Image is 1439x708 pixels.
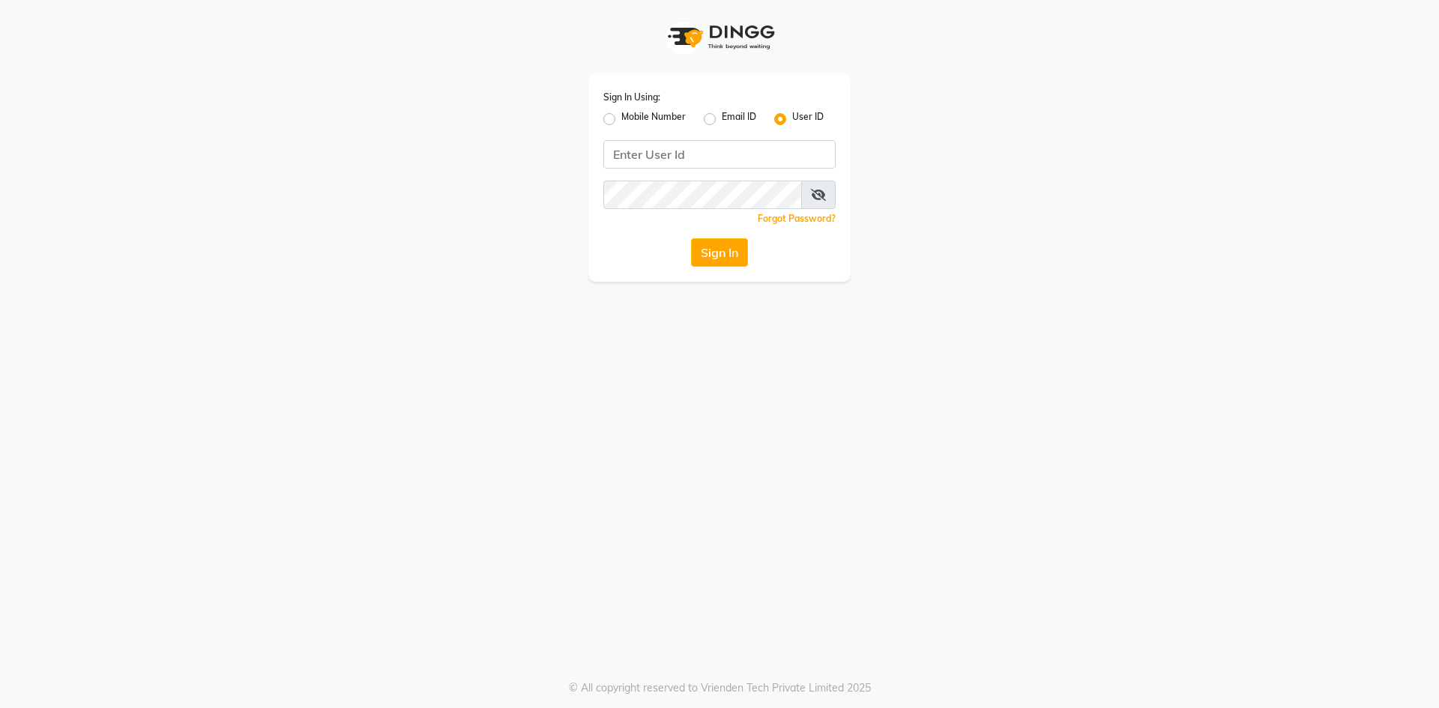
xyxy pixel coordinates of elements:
label: User ID [792,110,824,128]
img: logo1.svg [660,15,779,59]
input: Username [603,140,836,169]
input: Username [603,181,802,209]
label: Sign In Using: [603,91,660,104]
a: Forgot Password? [758,213,836,224]
label: Email ID [722,110,756,128]
label: Mobile Number [621,110,686,128]
button: Sign In [691,238,748,267]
